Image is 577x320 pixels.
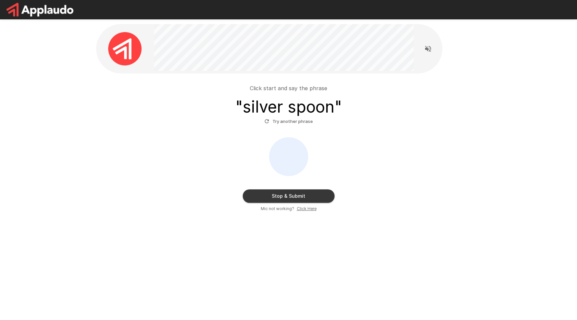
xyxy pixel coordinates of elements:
span: Mic not working? [261,205,294,212]
u: Click Here [297,206,317,211]
button: Try another phrase [263,116,315,127]
p: Click start and say the phrase [250,84,327,92]
img: applaudo_avatar.png [108,32,142,65]
button: Read questions aloud [421,42,435,55]
h3: " silver spoon " [235,98,342,116]
button: Stop & Submit [243,189,335,203]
